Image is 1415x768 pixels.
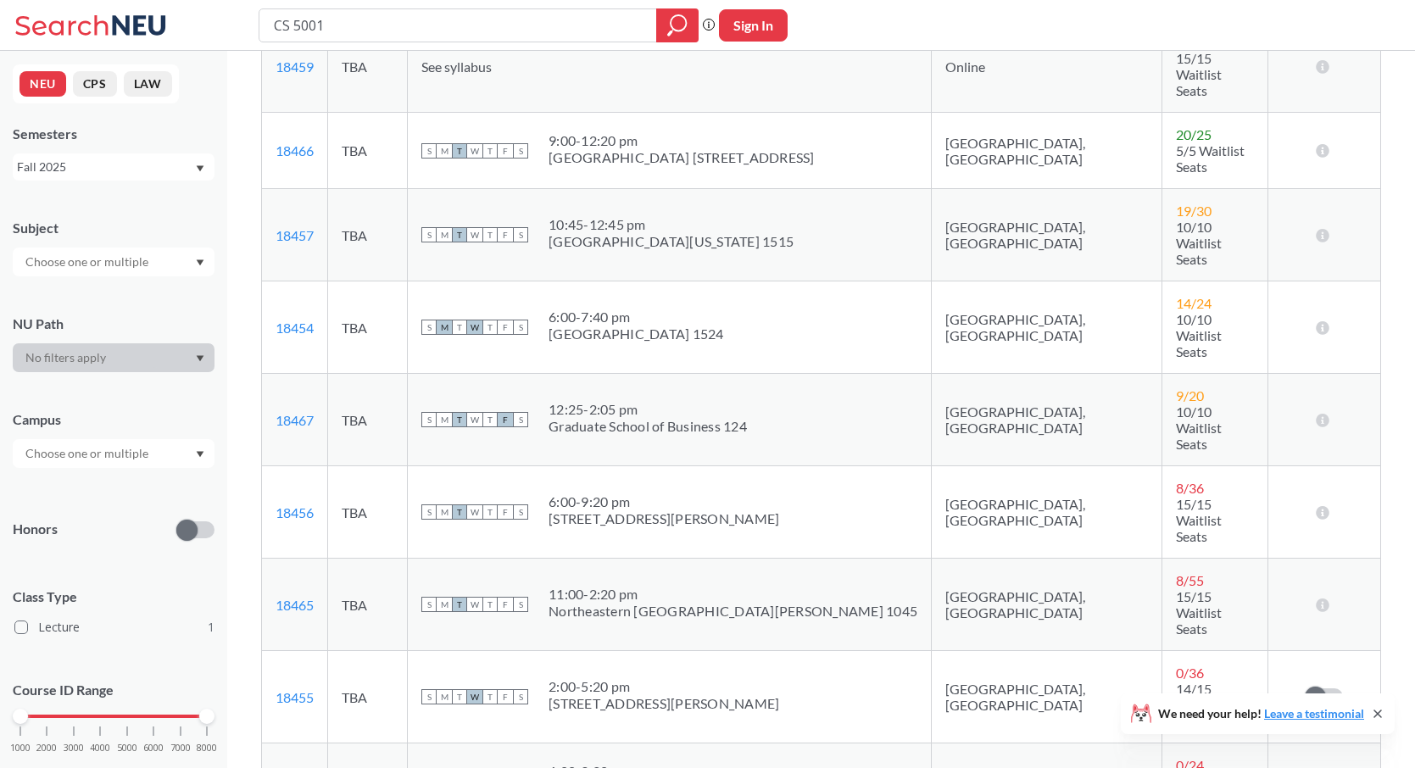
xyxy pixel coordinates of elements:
span: F [498,143,513,159]
span: 8 / 55 [1176,572,1204,588]
span: S [421,143,437,159]
span: S [513,504,528,520]
td: Online [932,20,1162,113]
a: 18465 [276,597,314,613]
span: 7000 [170,743,191,753]
span: S [421,412,437,427]
td: TBA [328,189,408,281]
input: Choose one or multiple [17,252,159,272]
td: [GEOGRAPHIC_DATA], [GEOGRAPHIC_DATA] [932,466,1162,559]
span: 10/10 Waitlist Seats [1176,219,1222,267]
span: T [452,227,467,242]
span: 15/15 Waitlist Seats [1176,496,1222,544]
div: Fall 2025Dropdown arrow [13,153,214,181]
div: Semesters [13,125,214,143]
div: magnifying glass [656,8,699,42]
span: 4000 [90,743,110,753]
div: [GEOGRAPHIC_DATA] [STREET_ADDRESS] [549,149,815,166]
div: [GEOGRAPHIC_DATA] 1524 [549,326,724,342]
span: 10/10 Waitlist Seats [1176,311,1222,359]
a: 18467 [276,412,314,428]
span: T [452,412,467,427]
div: Dropdown arrow [13,343,214,372]
span: 15/15 Waitlist Seats [1176,50,1222,98]
span: S [421,504,437,520]
div: NU Path [13,314,214,333]
span: 0 / 36 [1176,665,1204,681]
input: Class, professor, course number, "phrase" [272,11,644,40]
td: [GEOGRAPHIC_DATA], [GEOGRAPHIC_DATA] [932,189,1162,281]
span: 2000 [36,743,57,753]
a: Leave a testimonial [1264,706,1364,721]
span: W [467,227,482,242]
div: 6:00 - 7:40 pm [549,309,724,326]
div: Fall 2025 [17,158,194,176]
span: F [498,320,513,335]
span: 1 [208,618,214,637]
span: T [482,597,498,612]
span: S [421,597,437,612]
span: T [452,320,467,335]
div: Graduate School of Business 124 [549,418,747,435]
span: F [498,412,513,427]
span: M [437,320,452,335]
span: T [452,143,467,159]
svg: Dropdown arrow [196,451,204,458]
span: See syllabus [421,58,492,75]
span: W [467,504,482,520]
svg: Dropdown arrow [196,259,204,266]
a: 18457 [276,227,314,243]
td: [GEOGRAPHIC_DATA], [GEOGRAPHIC_DATA] [932,651,1162,743]
div: 10:45 - 12:45 pm [549,216,794,233]
span: 9 / 20 [1176,387,1204,403]
a: 18456 [276,504,314,520]
span: 19 / 30 [1176,203,1212,219]
span: 15/15 Waitlist Seats [1176,588,1222,637]
button: NEU [19,71,66,97]
span: F [498,689,513,704]
svg: magnifying glass [667,14,688,37]
td: TBA [328,374,408,466]
span: We need your help! [1158,708,1364,720]
span: T [482,689,498,704]
button: LAW [124,71,172,97]
span: W [467,689,482,704]
span: M [437,143,452,159]
td: TBA [328,20,408,113]
td: TBA [328,466,408,559]
span: S [421,227,437,242]
span: S [513,689,528,704]
span: F [498,504,513,520]
div: [STREET_ADDRESS][PERSON_NAME] [549,695,779,712]
span: S [513,597,528,612]
span: W [467,320,482,335]
span: T [482,504,498,520]
span: T [452,689,467,704]
span: 5/5 Waitlist Seats [1176,142,1245,175]
td: TBA [328,113,408,189]
div: Subject [13,219,214,237]
span: T [482,143,498,159]
span: F [498,227,513,242]
label: Lecture [14,616,214,638]
input: Choose one or multiple [17,443,159,464]
span: 6000 [143,743,164,753]
span: 1000 [10,743,31,753]
span: S [513,320,528,335]
span: 14 / 24 [1176,295,1212,311]
span: M [437,412,452,427]
div: 12:25 - 2:05 pm [549,401,747,418]
span: Class Type [13,587,214,606]
span: M [437,597,452,612]
span: 10/10 Waitlist Seats [1176,403,1222,452]
div: 6:00 - 9:20 pm [549,493,779,510]
span: 14/15 Waitlist Seats [1176,681,1222,729]
span: T [452,597,467,612]
span: 20 / 25 [1176,126,1212,142]
svg: Dropdown arrow [196,355,204,362]
span: T [452,504,467,520]
span: T [482,412,498,427]
span: S [513,412,528,427]
span: S [513,143,528,159]
td: [GEOGRAPHIC_DATA], [GEOGRAPHIC_DATA] [932,374,1162,466]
